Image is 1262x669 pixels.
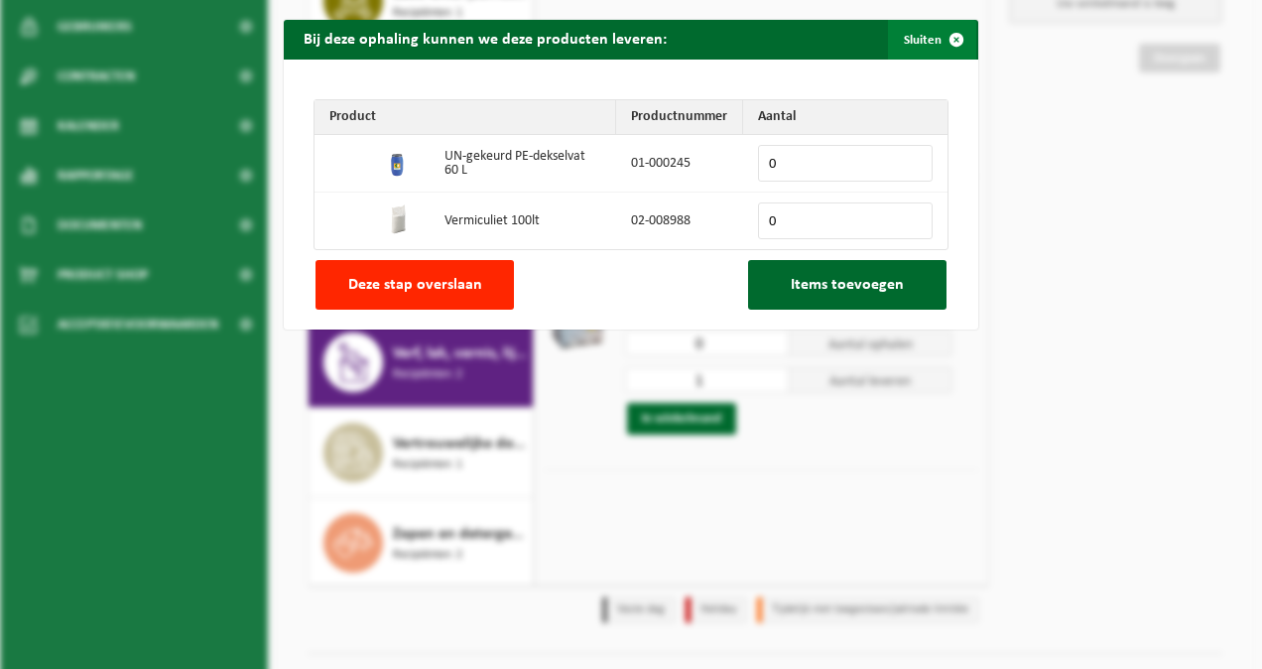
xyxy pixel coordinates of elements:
td: Vermiculiet 100lt [430,193,616,249]
span: Items toevoegen [791,277,904,293]
h2: Bij deze ophaling kunnen we deze producten leveren: [284,20,687,58]
th: Aantal [743,100,947,135]
img: 01-000245 [383,146,415,178]
th: Product [315,100,616,135]
button: Deze stap overslaan [315,260,514,310]
th: Productnummer [616,100,743,135]
td: UN-gekeurd PE-dekselvat 60 L [430,135,616,193]
button: Sluiten [888,20,976,60]
img: 02-008988 [383,203,415,235]
td: 01-000245 [616,135,743,193]
td: 02-008988 [616,193,743,249]
span: Deze stap overslaan [348,277,482,293]
button: Items toevoegen [748,260,946,310]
